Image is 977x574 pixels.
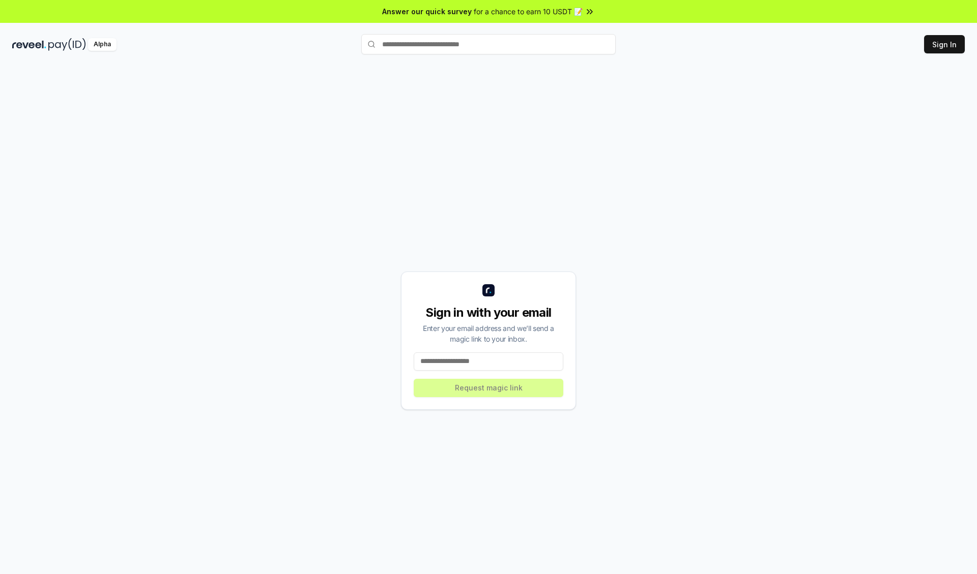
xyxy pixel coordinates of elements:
span: for a chance to earn 10 USDT 📝 [474,6,583,17]
div: Sign in with your email [414,305,563,321]
img: logo_small [482,284,495,296]
div: Enter your email address and we’ll send a magic link to your inbox. [414,323,563,344]
div: Alpha [88,38,117,51]
img: reveel_dark [12,38,46,51]
button: Sign In [924,35,965,53]
img: pay_id [48,38,86,51]
span: Answer our quick survey [382,6,472,17]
